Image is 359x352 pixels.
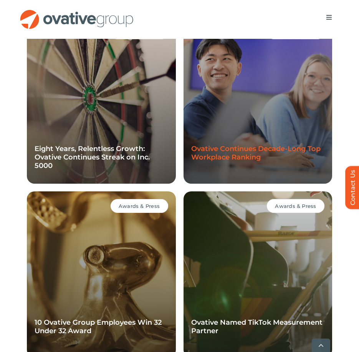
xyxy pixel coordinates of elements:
[35,144,150,170] a: Eight Years, Relentless Growth: Ovative Continues Streak on Inc. 5000
[19,9,134,16] a: OG_Full_horizontal_RGB
[191,318,323,335] a: Ovative Named TikTok Measurement Partner
[191,144,321,161] a: Ovative Continues Decade-Long Top Workplace Ranking
[35,318,162,335] a: 10 Ovative Group Employees Win 32 Under 32 Award
[318,10,340,25] nav: Menu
